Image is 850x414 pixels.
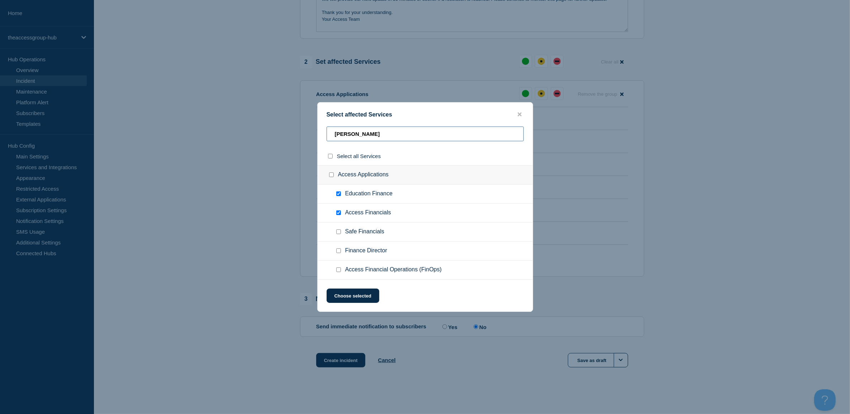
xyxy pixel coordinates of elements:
input: select all checkbox [328,154,333,158]
input: Access Applications checkbox [329,172,334,177]
button: close button [516,111,524,118]
input: Access Financial Operations (FinOps) checkbox [336,267,341,272]
span: Finance Director [345,247,387,254]
div: Select affected Services [318,111,533,118]
button: Choose selected [327,289,379,303]
input: Finance Director checkbox [336,248,341,253]
input: Education Finance checkbox [336,191,341,196]
span: Education Finance [345,190,393,198]
div: Access Applications [318,165,533,185]
input: Access Financials checkbox [336,210,341,215]
input: Search [327,127,524,141]
input: Safe Financials checkbox [336,229,341,234]
span: Select all Services [337,153,381,159]
span: Safe Financials [345,228,384,235]
span: Access Financial Operations (FinOps) [345,266,442,273]
span: Access Financials [345,209,391,216]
